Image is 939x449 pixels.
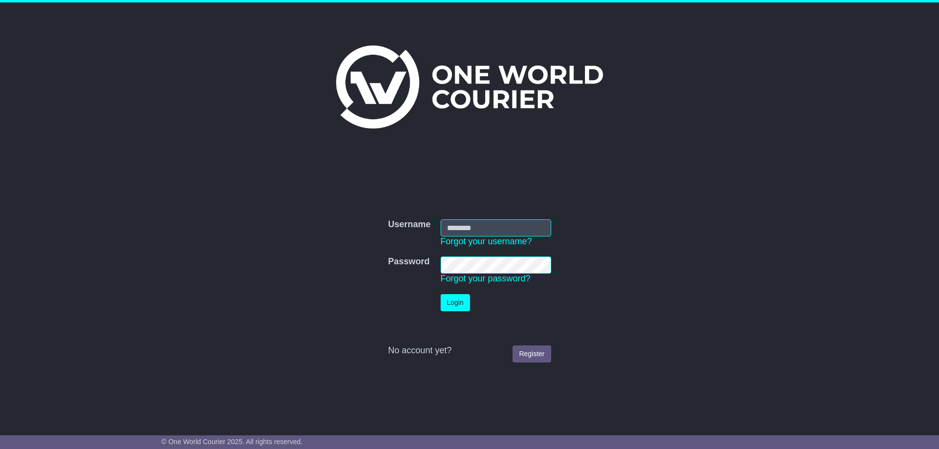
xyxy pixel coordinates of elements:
a: Forgot your username? [441,236,532,246]
img: One World [336,45,603,128]
span: © One World Courier 2025. All rights reserved. [161,438,303,446]
a: Forgot your password? [441,274,531,283]
label: Password [388,257,429,267]
div: No account yet? [388,345,551,356]
a: Register [513,345,551,363]
label: Username [388,219,430,230]
button: Login [441,294,470,311]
